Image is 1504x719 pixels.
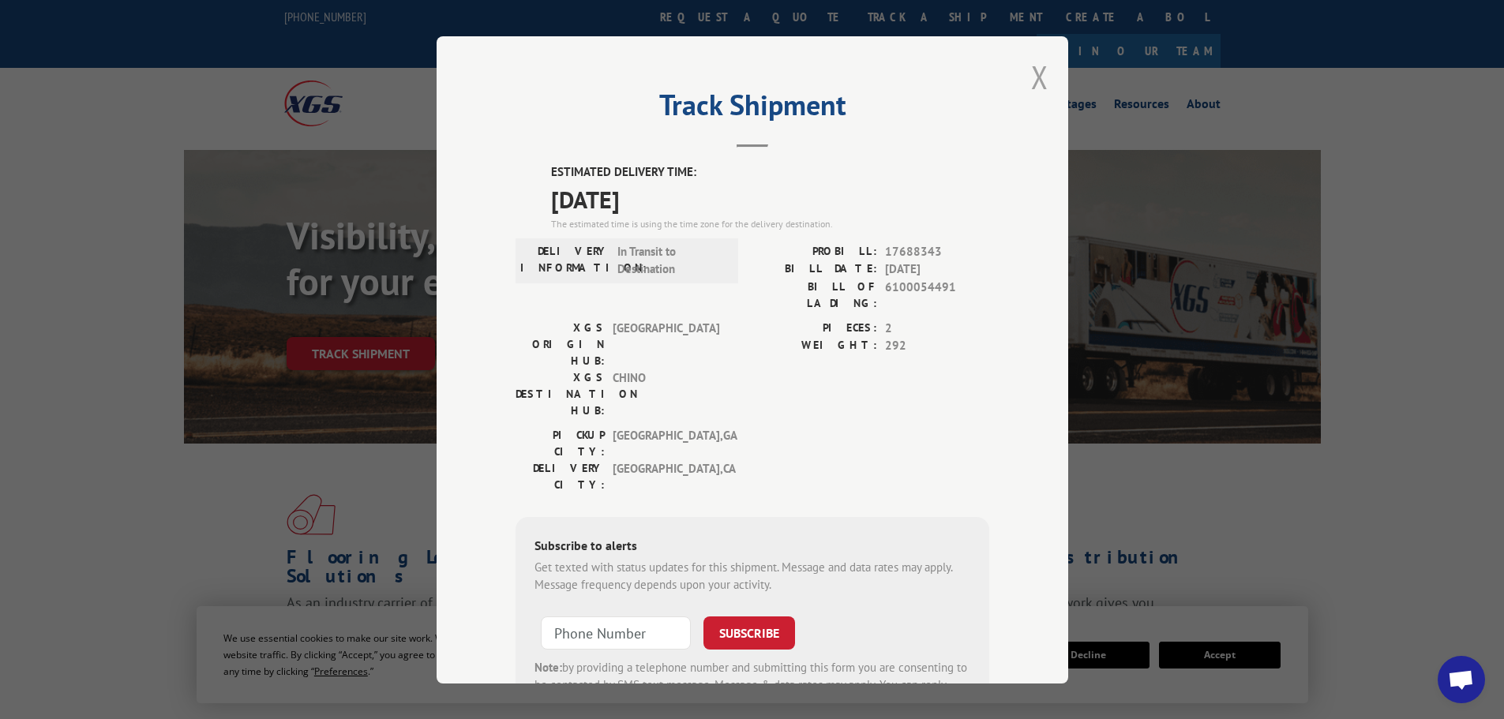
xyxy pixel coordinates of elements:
[541,616,691,649] input: Phone Number
[885,278,989,311] span: 6100054491
[516,369,605,418] label: XGS DESTINATION HUB:
[1031,56,1048,98] button: Close modal
[752,278,877,311] label: BILL OF LADING:
[703,616,795,649] button: SUBSCRIBE
[516,426,605,459] label: PICKUP CITY:
[752,319,877,337] label: PIECES:
[516,319,605,369] label: XGS ORIGIN HUB:
[516,459,605,492] label: DELIVERY CITY:
[752,260,877,279] label: BILL DATE:
[534,658,970,712] div: by providing a telephone number and submitting this form you are consenting to be contacted by SM...
[885,337,989,355] span: 292
[1438,656,1485,703] div: Open chat
[613,459,719,492] span: [GEOGRAPHIC_DATA] , CA
[534,535,970,558] div: Subscribe to alerts
[551,163,989,182] label: ESTIMATED DELIVERY TIME:
[885,319,989,337] span: 2
[520,242,609,278] label: DELIVERY INFORMATION:
[613,426,719,459] span: [GEOGRAPHIC_DATA] , GA
[617,242,724,278] span: In Transit to Destination
[551,181,989,216] span: [DATE]
[885,260,989,279] span: [DATE]
[534,659,562,674] strong: Note:
[534,558,970,594] div: Get texted with status updates for this shipment. Message and data rates may apply. Message frequ...
[752,337,877,355] label: WEIGHT:
[752,242,877,260] label: PROBILL:
[613,319,719,369] span: [GEOGRAPHIC_DATA]
[613,369,719,418] span: CHINO
[885,242,989,260] span: 17688343
[516,94,989,124] h2: Track Shipment
[551,216,989,230] div: The estimated time is using the time zone for the delivery destination.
